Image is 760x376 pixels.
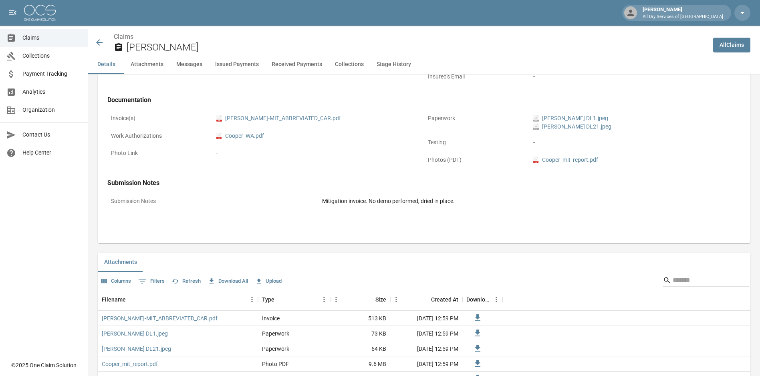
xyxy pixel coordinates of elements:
[533,138,737,147] div: -
[88,55,124,74] button: Details
[533,123,611,131] a: jpeg[PERSON_NAME] DL21.jpeg
[424,135,530,150] p: Testing
[114,33,133,40] a: Claims
[318,294,330,306] button: Menu
[98,253,750,272] div: related-list tabs
[462,288,502,311] div: Download
[713,38,750,52] a: AllClaims
[330,311,390,326] div: 513 KB
[107,179,741,187] h4: Submission Notes
[424,69,530,84] p: Insured's Email
[329,55,370,74] button: Collections
[22,70,81,78] span: Payment Tracking
[466,288,490,311] div: Download
[663,274,749,288] div: Search
[11,361,77,369] div: © 2025 One Claim Solution
[206,275,250,288] button: Download All
[265,55,329,74] button: Received Payments
[216,132,264,140] a: pdfCooper_WA.pdf
[102,360,158,368] a: Cooper_mit_report.pdf
[390,294,402,306] button: Menu
[639,6,726,20] div: [PERSON_NAME]
[216,149,218,157] div: -
[322,197,455,205] div: Mitigation invoice. No demo performed, dried in place.
[107,193,319,209] p: Submission Notes
[216,114,341,123] a: pdf[PERSON_NAME]-MIT_ABBREVIATED_CAR.pdf
[330,326,390,341] div: 73 KB
[107,96,741,104] h4: Documentation
[262,345,289,353] div: Paperwork
[390,341,462,356] div: [DATE] 12:59 PM
[262,288,274,311] div: Type
[390,326,462,341] div: [DATE] 12:59 PM
[533,72,535,81] div: -
[209,55,265,74] button: Issued Payments
[114,32,707,42] nav: breadcrumb
[136,275,167,288] button: Show filters
[5,5,21,21] button: open drawer
[22,34,81,42] span: Claims
[330,356,390,372] div: 9.6 MB
[330,288,390,311] div: Size
[102,345,171,353] a: [PERSON_NAME] DL21.jpeg
[98,253,143,272] button: Attachments
[170,275,203,288] button: Refresh
[490,294,502,306] button: Menu
[22,88,81,96] span: Analytics
[127,42,707,53] h2: [PERSON_NAME]
[98,288,258,311] div: Filename
[424,111,530,126] p: Paperwork
[99,275,133,288] button: Select columns
[370,55,417,74] button: Stage History
[431,288,458,311] div: Created At
[375,288,386,311] div: Size
[22,106,81,114] span: Organization
[330,341,390,356] div: 64 KB
[246,294,258,306] button: Menu
[24,5,56,21] img: ocs-logo-white-transparent.png
[262,330,289,338] div: Paperwork
[107,111,213,126] p: Invoice(s)
[643,14,723,20] p: All Dry Services of [GEOGRAPHIC_DATA]
[107,128,213,144] p: Work Authorizations
[88,55,760,74] div: anchor tabs
[253,275,284,288] button: Upload
[170,55,209,74] button: Messages
[258,288,330,311] div: Type
[124,55,170,74] button: Attachments
[330,294,342,306] button: Menu
[533,114,608,123] a: jpeg[PERSON_NAME] DL1.jpeg
[262,314,280,322] div: Invoice
[390,288,462,311] div: Created At
[102,288,126,311] div: Filename
[262,360,289,368] div: Photo PDF
[107,145,213,161] p: Photo Link
[22,149,81,157] span: Help Center
[390,356,462,372] div: [DATE] 12:59 PM
[390,311,462,326] div: [DATE] 12:59 PM
[424,152,530,168] p: Photos (PDF)
[22,52,81,60] span: Collections
[533,156,598,164] a: pdfCooper_mit_report.pdf
[102,314,218,322] a: [PERSON_NAME]-MIT_ABBREVIATED_CAR.pdf
[22,131,81,139] span: Contact Us
[102,330,168,338] a: [PERSON_NAME] DL1.jpeg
